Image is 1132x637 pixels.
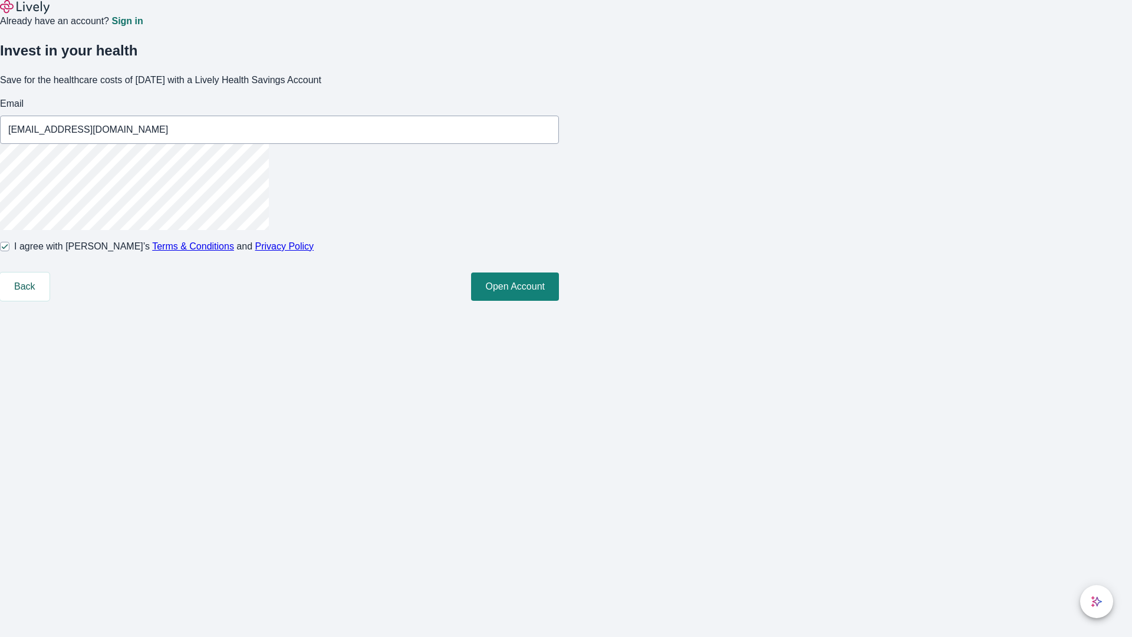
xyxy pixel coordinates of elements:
[1091,596,1103,608] svg: Lively AI Assistant
[471,272,559,301] button: Open Account
[111,17,143,26] a: Sign in
[1080,585,1113,618] button: chat
[255,241,314,251] a: Privacy Policy
[152,241,234,251] a: Terms & Conditions
[14,239,314,254] span: I agree with [PERSON_NAME]’s and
